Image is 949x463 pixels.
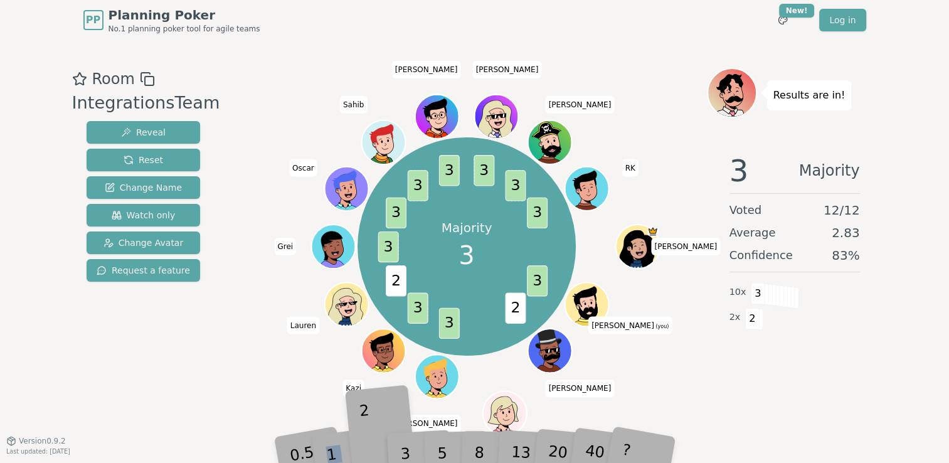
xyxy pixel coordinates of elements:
span: 2 [745,308,760,329]
span: PP [86,13,100,28]
button: Change Avatar [87,231,200,254]
span: 3 [729,156,749,186]
span: Click to change your name [289,159,317,177]
span: 3 [378,231,399,262]
span: Majority [799,156,860,186]
a: Log in [819,9,866,31]
span: Version 0.9.2 [19,436,66,446]
button: Click to change your avatar [566,284,608,326]
div: IntegrationsTeam [72,90,220,116]
span: 83 % [832,247,859,264]
span: 3 [459,237,474,274]
span: Click to change your name [546,380,615,397]
span: Reset [124,154,163,166]
span: Change Name [105,181,182,194]
span: Click to change your name [473,61,542,78]
button: Reveal [87,121,200,144]
span: 10 x [729,285,746,299]
button: Version0.9.2 [6,436,66,446]
span: Click to change your name [622,159,639,177]
span: Request a feature [97,264,190,277]
span: 3 [527,265,548,296]
span: 3 [439,307,460,338]
span: 2 x [729,311,741,324]
span: Last updated: [DATE] [6,448,70,455]
span: No.1 planning poker tool for agile teams [109,24,260,34]
span: 12 / 12 [824,201,860,219]
span: Change Avatar [103,237,184,249]
span: 2 [505,292,526,323]
div: New! [779,4,815,18]
span: 3 [527,197,548,228]
span: 3 [408,292,428,323]
span: Planning Poker [109,6,260,24]
span: Confidence [729,247,793,264]
span: Click to change your name [342,380,364,397]
span: 3 [505,170,526,201]
button: Watch only [87,204,200,226]
span: Average [729,224,776,242]
button: Change Name [87,176,200,199]
span: Room [92,68,135,90]
span: Click to change your name [287,317,319,334]
button: Add as favourite [72,68,87,90]
span: Click to change your name [651,238,720,255]
span: Click to change your name [546,96,615,114]
span: Click to change your name [340,96,368,114]
span: (you) [654,324,669,329]
button: New! [771,9,794,31]
span: Click to change your name [588,317,672,334]
span: 3 [386,197,406,228]
span: 3 [439,155,460,186]
span: 3 [474,155,494,186]
span: 2.83 [832,224,860,242]
span: Kate is the host [647,226,659,237]
button: Request a feature [87,259,200,282]
span: 2 [386,265,406,296]
span: Click to change your name [392,61,461,78]
p: Majority [442,219,492,237]
p: Results are in! [773,87,846,104]
span: Watch only [112,209,176,221]
span: 3 [751,283,765,304]
button: Reset [87,149,200,171]
a: PPPlanning PokerNo.1 planning poker tool for agile teams [83,6,260,34]
span: Click to change your name [274,238,296,255]
span: Reveal [121,126,166,139]
span: Voted [729,201,762,219]
span: 3 [408,170,428,201]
